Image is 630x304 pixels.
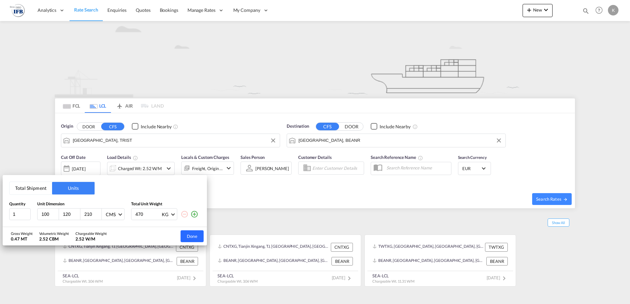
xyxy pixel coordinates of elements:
[11,236,33,242] div: 0.47 MT
[52,182,95,194] button: Units
[75,236,107,242] div: 2.52 W/M
[10,182,52,194] button: Total Shipment
[162,212,168,217] div: KG
[181,230,204,242] button: Done
[106,212,116,217] div: CMS
[41,211,59,217] input: L
[9,208,31,220] input: Qty
[39,236,69,242] div: 2.52 CBM
[190,210,198,218] md-icon: icon-plus-circle-outline
[9,201,31,207] div: Quantity
[62,211,80,217] input: W
[135,209,161,220] input: Enter weight
[11,231,33,236] div: Gross Weight
[84,211,101,217] input: H
[131,201,200,207] div: Total Unit Weight
[75,231,107,236] div: Chargeable Weight
[181,210,188,218] md-icon: icon-minus-circle-outline
[39,231,69,236] div: Volumetric Weight
[37,201,125,207] div: Unit Dimension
